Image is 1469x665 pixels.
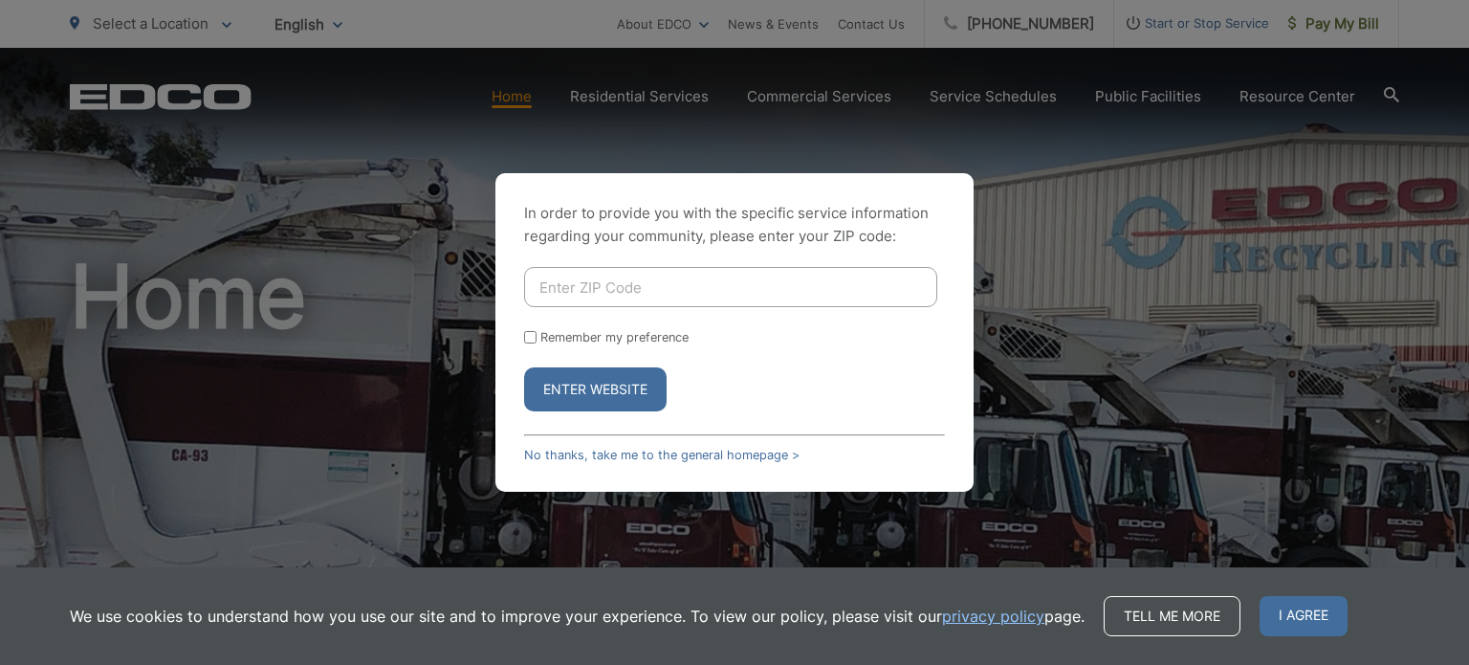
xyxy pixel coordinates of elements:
[540,330,689,344] label: Remember my preference
[524,367,667,411] button: Enter Website
[524,267,937,307] input: Enter ZIP Code
[524,448,800,462] a: No thanks, take me to the general homepage >
[70,605,1085,628] p: We use cookies to understand how you use our site and to improve your experience. To view our pol...
[1104,596,1240,636] a: Tell me more
[1260,596,1348,636] span: I agree
[942,605,1044,628] a: privacy policy
[524,202,945,248] p: In order to provide you with the specific service information regarding your community, please en...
